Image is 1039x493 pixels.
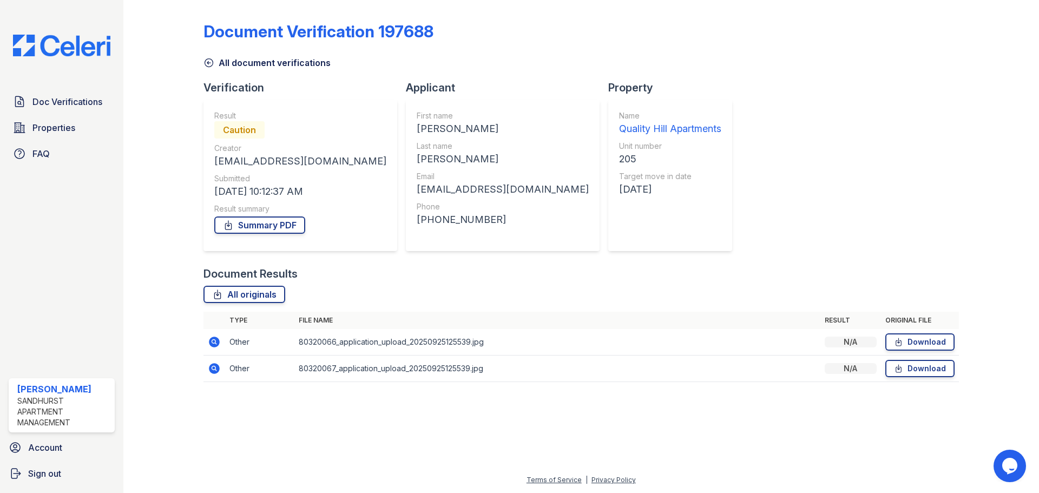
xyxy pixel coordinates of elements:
a: FAQ [9,143,115,165]
div: Verification [203,80,406,95]
div: Caution [214,121,265,139]
div: Quality Hill Apartments [619,121,721,136]
td: 80320066_application_upload_20250925125539.jpg [294,329,820,356]
div: [EMAIL_ADDRESS][DOMAIN_NAME] [214,154,386,169]
div: N/A [825,363,877,374]
div: Target move in date [619,171,721,182]
th: Original file [881,312,959,329]
div: [DATE] [619,182,721,197]
div: Result [214,110,386,121]
div: First name [417,110,589,121]
div: [PERSON_NAME] [417,152,589,167]
div: Property [608,80,741,95]
div: [PERSON_NAME] [417,121,589,136]
img: CE_Logo_Blue-a8612792a0a2168367f1c8372b55b34899dd931a85d93a1a3d3e32e68fde9ad4.png [4,35,119,56]
div: Applicant [406,80,608,95]
a: Doc Verifications [9,91,115,113]
div: Result summary [214,203,386,214]
div: N/A [825,337,877,347]
a: Terms of Service [527,476,582,484]
a: Download [885,360,955,377]
a: Download [885,333,955,351]
div: Email [417,171,589,182]
span: Doc Verifications [32,95,102,108]
a: All document verifications [203,56,331,69]
div: Name [619,110,721,121]
span: FAQ [32,147,50,160]
a: Name Quality Hill Apartments [619,110,721,136]
th: Result [820,312,881,329]
span: Properties [32,121,75,134]
div: Last name [417,141,589,152]
a: Account [4,437,119,458]
div: Document Verification 197688 [203,22,433,41]
div: Sandhurst Apartment Management [17,396,110,428]
iframe: chat widget [994,450,1028,482]
div: [DATE] 10:12:37 AM [214,184,386,199]
a: All originals [203,286,285,303]
a: Privacy Policy [591,476,636,484]
a: Sign out [4,463,119,484]
div: [EMAIL_ADDRESS][DOMAIN_NAME] [417,182,589,197]
div: | [586,476,588,484]
div: Unit number [619,141,721,152]
div: Document Results [203,266,298,281]
div: [PERSON_NAME] [17,383,110,396]
span: Sign out [28,467,61,480]
div: 205 [619,152,721,167]
th: Type [225,312,294,329]
th: File name [294,312,820,329]
div: Creator [214,143,386,154]
td: Other [225,329,294,356]
td: Other [225,356,294,382]
a: Properties [9,117,115,139]
div: Phone [417,201,589,212]
td: 80320067_application_upload_20250925125539.jpg [294,356,820,382]
div: [PHONE_NUMBER] [417,212,589,227]
a: Summary PDF [214,216,305,234]
span: Account [28,441,62,454]
div: Submitted [214,173,386,184]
